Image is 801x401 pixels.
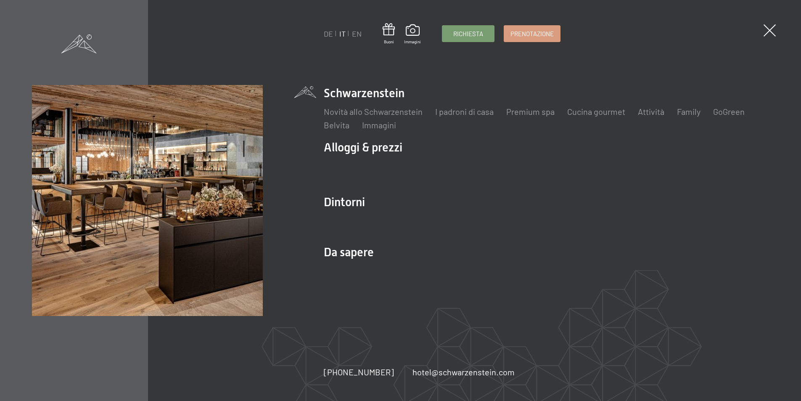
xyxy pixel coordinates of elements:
a: Cucina gourmet [567,106,625,117]
span: Immagini [404,39,421,45]
a: Family [677,106,701,117]
a: Prenotazione [504,26,560,42]
a: [PHONE_NUMBER] [324,366,394,378]
a: Richiesta [442,26,494,42]
span: Richiesta [453,29,483,38]
a: IT [339,29,346,38]
a: EN [352,29,362,38]
a: DE [324,29,333,38]
span: Prenotazione [510,29,554,38]
a: GoGreen [713,106,745,117]
a: hotel@schwarzenstein.com [412,366,515,378]
a: Novità allo Schwarzenstein [324,106,423,117]
a: Attività [638,106,664,117]
span: [PHONE_NUMBER] [324,367,394,377]
a: Buoni [383,23,395,45]
a: Immagini [404,24,421,45]
a: Belvita [324,120,349,130]
a: Premium spa [506,106,555,117]
a: Immagini [362,120,396,130]
span: Buoni [383,39,395,45]
a: I padroni di casa [435,106,494,117]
